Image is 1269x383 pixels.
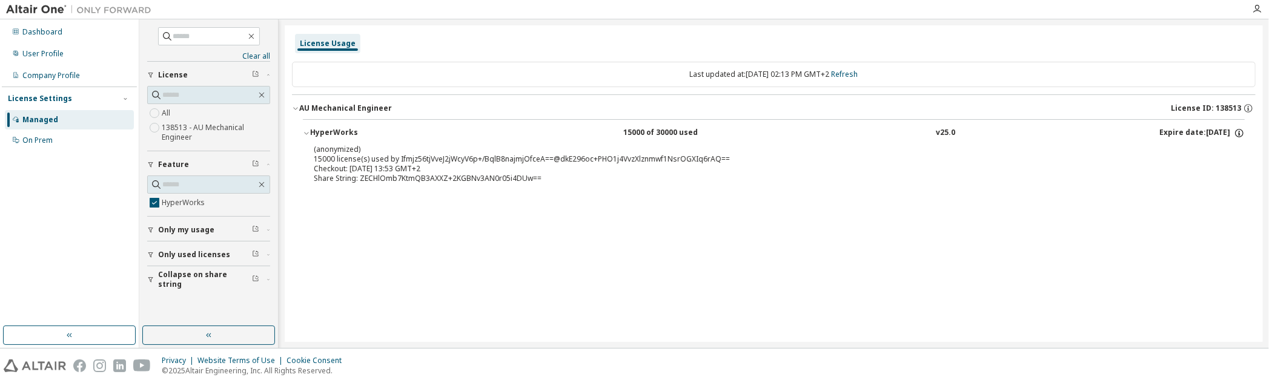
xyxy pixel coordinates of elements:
span: Clear filter [252,275,259,284]
img: youtube.svg [133,359,151,372]
span: Clear filter [252,160,259,169]
a: Clear all [147,51,270,61]
div: HyperWorks [310,128,419,139]
div: User Profile [22,49,64,59]
div: License Settings [8,94,72,103]
span: Only used licenses [158,250,230,260]
span: Clear filter [252,225,259,235]
div: 15000 of 30000 used [623,128,732,139]
div: v25.0 [936,128,955,139]
span: Clear filter [252,70,259,80]
span: Only my usage [158,225,214,235]
button: Collapse on share string [147,266,270,293]
span: License ID: 138513 [1171,103,1241,113]
button: Feature [147,151,270,178]
span: License [158,70,188,80]
div: Website Terms of Use [197,356,287,365]
div: Share String: ZECHlOmb7KtmQB3AXXZ+2KGBNv3AN0r05i4DUw== [314,174,1205,183]
label: 138513 - AU Mechanical Engineer [162,120,270,145]
img: linkedin.svg [113,359,126,372]
button: AU Mechanical EngineerLicense ID: 138513 [292,95,1256,122]
div: Last updated at: [DATE] 02:13 PM GMT+2 [292,62,1256,87]
div: Expire date: [DATE] [1159,128,1245,139]
div: Managed [22,115,58,125]
img: altair_logo.svg [4,359,66,372]
button: HyperWorks15000 of 30000 usedv25.0Expire date:[DATE] [303,120,1245,146]
div: Privacy [162,356,197,365]
span: Clear filter [252,250,259,260]
div: Cookie Consent [287,356,349,365]
p: © 2025 Altair Engineering, Inc. All Rights Reserved. [162,365,349,376]
button: Only used licenses [147,241,270,268]
img: facebook.svg [73,359,86,372]
label: HyperWorks [162,195,207,210]
button: Only my usage [147,217,270,243]
img: instagram.svg [93,359,106,372]
div: Dashboard [22,27,62,37]
div: Company Profile [22,71,80,80]
label: All [162,106,173,120]
div: 15000 license(s) used by Ifmjz56tjVveJ2jWcyV6p+/BqlB8najmjOfceA==@dkE296oc+PHO1j4VvzXlznmwf1NsrOG... [314,144,1205,164]
span: Feature [158,160,189,169]
span: Collapse on share string [158,270,252,289]
div: License Usage [300,39,356,48]
img: Altair One [6,4,157,16]
button: License [147,62,270,88]
div: Checkout: [DATE] 13:53 GMT+2 [314,164,1205,174]
div: On Prem [22,136,53,145]
div: AU Mechanical Engineer [299,103,392,113]
p: (anonymized) [314,144,1205,154]
a: Refresh [832,69,858,79]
